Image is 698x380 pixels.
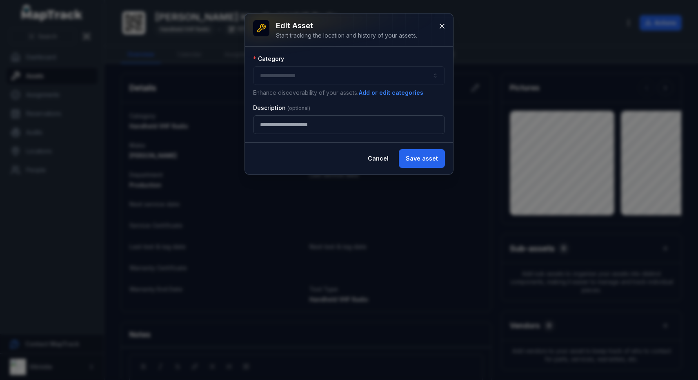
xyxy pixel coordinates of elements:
[253,104,310,112] label: Description
[358,88,424,97] button: Add or edit categories
[361,149,396,168] button: Cancel
[253,55,284,63] label: Category
[399,149,445,168] button: Save asset
[276,31,417,40] div: Start tracking the location and history of your assets.
[276,20,417,31] h3: Edit asset
[253,88,445,97] p: Enhance discoverability of your assets.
